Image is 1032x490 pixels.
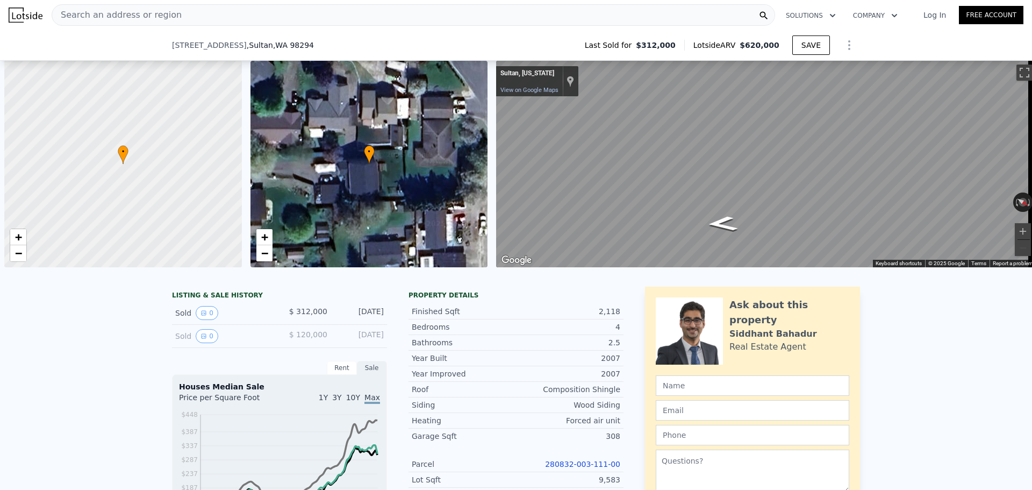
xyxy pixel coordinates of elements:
[256,229,273,245] a: Zoom in
[694,212,750,235] path: Go Southeast
[346,393,360,402] span: 10Y
[1015,223,1031,239] button: Zoom in
[516,400,620,410] div: Wood Siding
[729,328,817,340] div: Siddhant Bahadur
[412,474,516,485] div: Lot Sqft
[412,384,516,395] div: Roof
[412,322,516,332] div: Bedrooms
[412,431,516,442] div: Garage Sqft
[196,329,218,343] button: View historical data
[729,340,806,353] div: Real Estate Agent
[357,361,387,375] div: Sale
[289,307,327,316] span: $ 312,000
[408,291,623,300] div: Property details
[412,306,516,317] div: Finished Sqft
[412,353,516,364] div: Year Built
[959,6,1023,24] a: Free Account
[499,253,534,267] img: Google
[729,297,849,328] div: Ask about this property
[792,35,830,55] button: SAVE
[181,411,198,418] tspan: $448
[181,442,198,450] tspan: $337
[911,10,959,20] a: Log In
[844,6,906,25] button: Company
[364,147,375,157] span: •
[52,9,182,22] span: Search an address or region
[777,6,844,25] button: Solutions
[261,230,268,244] span: +
[181,470,198,478] tspan: $237
[332,393,341,402] span: 3Y
[9,8,42,23] img: Lotside
[10,229,26,245] a: Zoom in
[545,460,620,468] a: 280832-003-111-00
[656,425,849,445] input: Phone
[181,456,198,464] tspan: $287
[319,393,328,402] span: 1Y
[516,474,620,485] div: 9,583
[499,253,534,267] a: Open this area in Google Maps (opens a new window)
[516,431,620,442] div: 308
[1013,193,1019,212] button: Rotate counterclockwise
[175,329,271,343] div: Sold
[516,353,620,364] div: 2007
[175,306,271,320] div: Sold
[567,75,574,87] a: Show location on map
[273,41,314,49] span: , WA 98294
[876,260,922,267] button: Keyboard shortcuts
[636,40,676,51] span: $312,000
[656,375,849,396] input: Name
[516,322,620,332] div: 4
[364,393,380,404] span: Max
[179,392,279,409] div: Price per Square Foot
[336,329,384,343] div: [DATE]
[172,291,387,302] div: LISTING & SALE HISTORY
[516,368,620,379] div: 2007
[15,246,22,260] span: −
[118,147,128,157] span: •
[656,400,849,421] input: Email
[412,459,516,470] div: Parcel
[412,368,516,379] div: Year Improved
[928,260,965,266] span: © 2025 Google
[1015,240,1031,256] button: Zoom out
[179,381,380,392] div: Houses Median Sale
[516,384,620,395] div: Composition Shingle
[118,145,128,164] div: •
[247,40,314,51] span: , Sultan
[412,415,516,426] div: Heating
[327,361,357,375] div: Rent
[516,337,620,348] div: 2.5
[256,245,273,261] a: Zoom out
[412,337,516,348] div: Bathrooms
[516,415,620,426] div: Forced air unit
[500,69,558,78] div: Sultan, [US_STATE]
[516,306,620,317] div: 2,118
[500,87,558,94] a: View on Google Maps
[172,40,247,51] span: [STREET_ADDRESS]
[693,40,740,51] span: Lotside ARV
[261,246,268,260] span: −
[971,260,986,266] a: Terms (opens in new tab)
[10,245,26,261] a: Zoom out
[289,330,327,339] span: $ 120,000
[181,428,198,436] tspan: $387
[364,145,375,164] div: •
[838,34,860,56] button: Show Options
[412,400,516,410] div: Siding
[336,306,384,320] div: [DATE]
[740,41,779,49] span: $620,000
[15,230,22,244] span: +
[585,40,636,51] span: Last Sold for
[196,306,218,320] button: View historical data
